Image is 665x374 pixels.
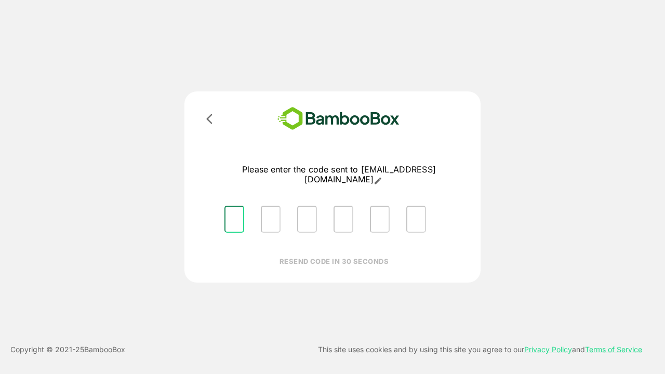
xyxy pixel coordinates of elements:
img: bamboobox [262,104,415,133]
p: Please enter the code sent to [EMAIL_ADDRESS][DOMAIN_NAME] [216,165,462,185]
p: This site uses cookies and by using this site you agree to our and [318,343,642,356]
input: Please enter OTP character 1 [224,206,244,233]
a: Terms of Service [585,345,642,354]
input: Please enter OTP character 5 [370,206,390,233]
a: Privacy Policy [524,345,572,354]
input: Please enter OTP character 4 [334,206,353,233]
input: Please enter OTP character 3 [297,206,317,233]
p: Copyright © 2021- 25 BambooBox [10,343,125,356]
input: Please enter OTP character 6 [406,206,426,233]
input: Please enter OTP character 2 [261,206,281,233]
